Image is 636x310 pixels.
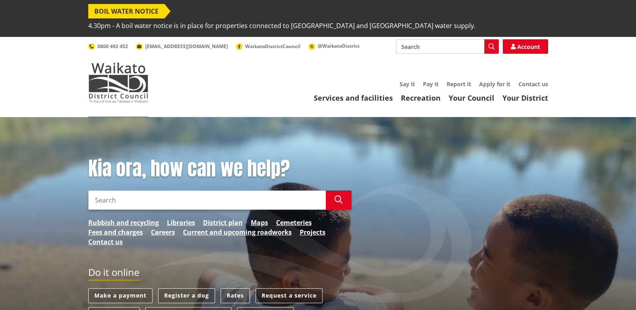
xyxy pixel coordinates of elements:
a: Fees and charges [88,227,143,237]
a: Register a dog [158,288,215,303]
a: 0800 492 452 [88,43,128,50]
a: Say it [400,80,415,88]
a: Maps [251,218,268,227]
img: Waikato District Council - Te Kaunihera aa Takiwaa o Waikato [88,63,148,103]
h2: Do it online [88,267,139,281]
a: Libraries [167,218,195,227]
a: Services and facilities [314,93,393,103]
a: Projects [300,227,325,237]
span: @WaikatoDistrict [318,43,360,49]
a: Request a service [256,288,323,303]
a: Contact us [518,80,548,88]
a: Apply for it [479,80,510,88]
a: Current and upcoming roadworks [183,227,292,237]
a: Recreation [401,93,441,103]
a: Cemeteries [276,218,312,227]
span: [EMAIL_ADDRESS][DOMAIN_NAME] [145,43,228,50]
a: @WaikatoDistrict [309,43,360,49]
span: BOIL WATER NOTICE [88,4,165,18]
a: Rubbish and recycling [88,218,159,227]
a: Make a payment [88,288,152,303]
a: Account [503,39,548,54]
a: Pay it [423,80,439,88]
span: 0800 492 452 [98,43,128,50]
a: Contact us [88,237,123,247]
input: Search input [88,190,326,210]
input: Search input [396,39,499,54]
a: Rates [221,288,250,303]
a: Your Council [449,93,494,103]
span: 4.30pm - A boil water notice is in place for properties connected to [GEOGRAPHIC_DATA] and [GEOGR... [88,18,475,33]
h1: Kia ora, how can we help? [88,157,352,180]
span: WaikatoDistrictCouncil [245,43,301,50]
a: WaikatoDistrictCouncil [236,43,301,50]
a: Careers [151,227,175,237]
a: [EMAIL_ADDRESS][DOMAIN_NAME] [136,43,228,50]
a: District plan [203,218,243,227]
a: Report it [447,80,471,88]
a: Your District [502,93,548,103]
